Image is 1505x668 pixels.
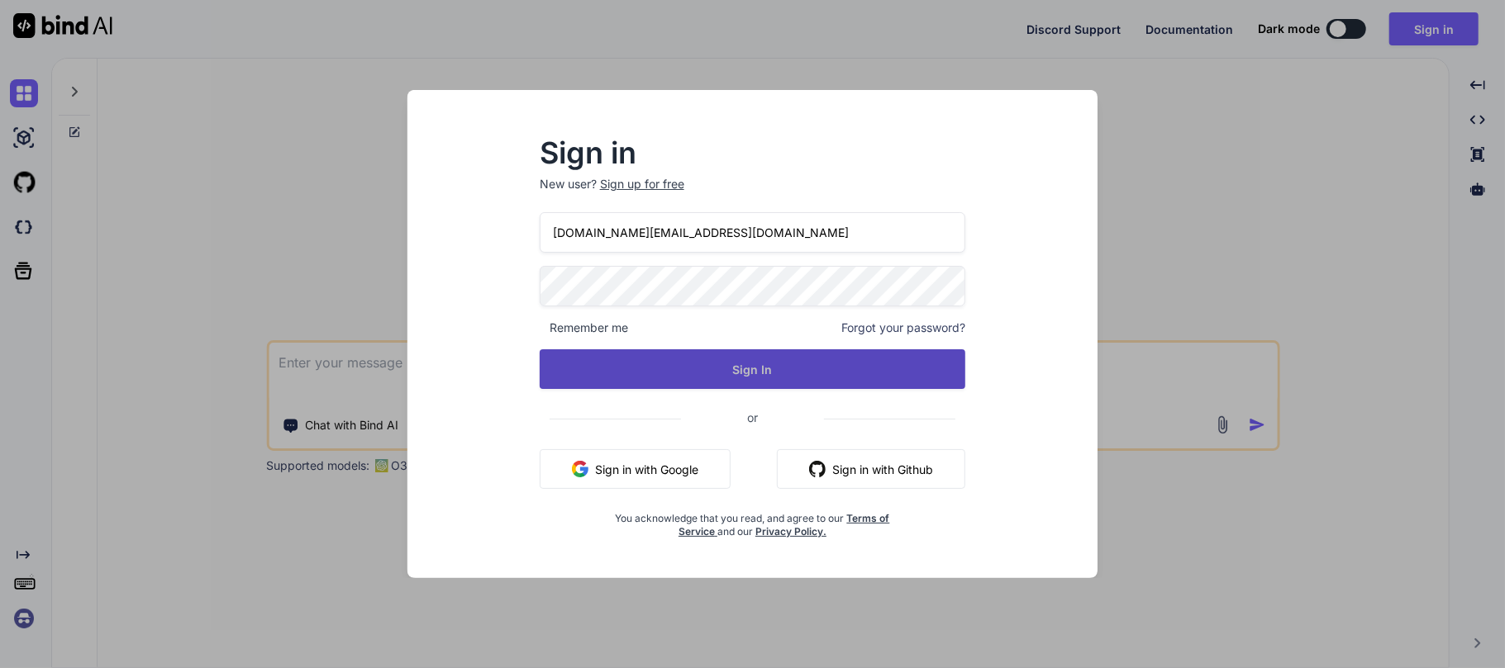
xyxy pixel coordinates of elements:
[809,461,826,477] img: github
[540,449,731,489] button: Sign in with Google
[540,349,966,389] button: Sign In
[611,502,895,538] div: You acknowledge that you read, and agree to our and our
[679,512,890,538] a: Terms of Service
[540,212,966,253] input: Login or Email
[681,397,824,438] span: or
[600,176,684,192] div: Sign up for free
[540,140,966,166] h2: Sign in
[777,449,965,489] button: Sign in with Github
[540,320,628,336] span: Remember me
[540,176,966,212] p: New user?
[755,525,826,538] a: Privacy Policy.
[572,461,588,477] img: google
[841,320,965,336] span: Forgot your password?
